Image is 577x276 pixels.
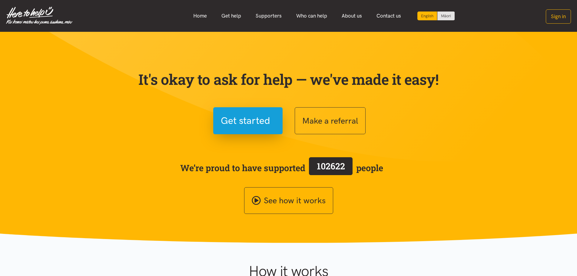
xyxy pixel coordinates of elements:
a: Who can help [289,9,334,22]
a: Get help [214,9,248,22]
a: 102622 [305,156,356,180]
button: Get started [213,107,283,134]
a: See how it works [244,187,333,214]
div: Current language [417,12,437,20]
a: About us [334,9,369,22]
a: Switch to Te Reo Māori [437,12,455,20]
a: Home [186,9,214,22]
button: Sign in [546,9,571,24]
a: Contact us [369,9,408,22]
span: 102622 [317,160,345,172]
button: Make a referral [295,107,366,134]
a: Supporters [248,9,289,22]
div: Language toggle [417,12,455,20]
img: Home [6,7,72,25]
p: It's okay to ask for help — we've made it easy! [137,71,440,88]
span: We’re proud to have supported people [180,156,383,180]
span: Get started [221,113,270,128]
